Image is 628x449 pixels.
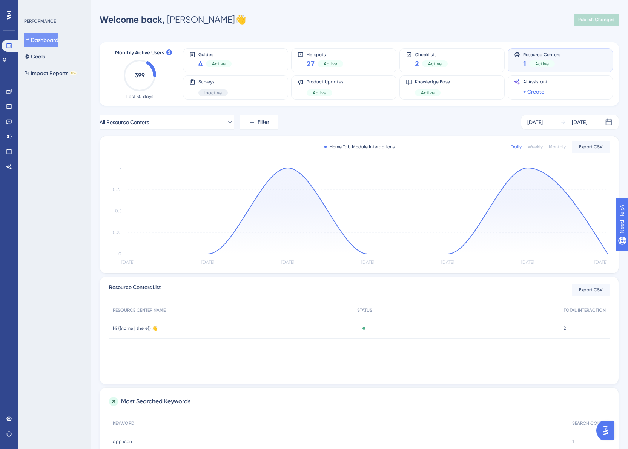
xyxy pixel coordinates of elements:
div: PERFORMANCE [24,18,56,24]
span: Last 30 days [126,94,153,100]
tspan: [DATE] [121,260,134,265]
button: Dashboard [24,33,58,47]
span: Filter [258,118,269,127]
tspan: [DATE] [361,260,374,265]
span: 4 [198,58,203,69]
span: Export CSV [579,287,603,293]
span: app icon [113,438,132,444]
span: Active [428,61,442,67]
span: Hotspots [307,52,343,57]
button: All Resource Centers [100,115,234,130]
tspan: 1 [120,167,121,172]
span: Export CSV [579,144,603,150]
button: Export CSV [572,284,610,296]
span: Checklists [415,52,448,57]
button: Filter [240,115,278,130]
button: Goals [24,50,45,63]
span: AI Assistant [523,79,548,85]
span: Resource Centers [523,52,560,57]
span: Active [313,90,326,96]
div: [PERSON_NAME] 👋 [100,14,246,26]
span: Guides [198,52,232,57]
span: 1 [523,58,526,69]
a: + Create [523,87,544,96]
tspan: [DATE] [594,260,607,265]
tspan: [DATE] [521,260,534,265]
button: Publish Changes [574,14,619,26]
span: Active [535,61,549,67]
text: 399 [135,72,145,79]
tspan: 0.5 [115,208,121,214]
span: 27 [307,58,315,69]
span: Active [212,61,226,67]
span: Surveys [198,79,228,85]
div: Monthly [549,144,566,150]
span: 1 [572,438,574,444]
span: Resource Centers List [109,283,161,297]
span: All Resource Centers [100,118,149,127]
span: 2 [415,58,419,69]
span: KEYWORD [113,420,135,426]
span: Active [421,90,435,96]
div: [DATE] [572,118,587,127]
span: Hi {{name | there}} 👋 [113,325,158,331]
div: Daily [511,144,522,150]
tspan: [DATE] [441,260,454,265]
iframe: UserGuiding AI Assistant Launcher [596,419,619,442]
span: Product Updates [307,79,343,85]
div: BETA [70,71,77,75]
tspan: 0 [118,251,121,257]
span: TOTAL INTERACTION [564,307,606,313]
span: Most Searched Keywords [121,397,190,406]
div: Weekly [528,144,543,150]
span: Need Help? [18,2,47,11]
span: Inactive [204,90,222,96]
span: SEARCH COUNT [572,420,606,426]
button: Impact ReportsBETA [24,66,77,80]
span: Monthly Active Users [115,48,164,57]
span: 2 [564,325,566,331]
div: [DATE] [527,118,543,127]
tspan: [DATE] [201,260,214,265]
button: Export CSV [572,141,610,153]
tspan: [DATE] [281,260,294,265]
span: RESOURCE CENTER NAME [113,307,166,313]
tspan: 0.25 [113,230,121,235]
tspan: 0.75 [113,187,121,192]
span: STATUS [357,307,372,313]
span: Publish Changes [578,17,614,23]
span: Active [324,61,337,67]
span: Welcome back, [100,14,165,25]
span: Knowledge Base [415,79,450,85]
div: Home Tab Module Interactions [324,144,395,150]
